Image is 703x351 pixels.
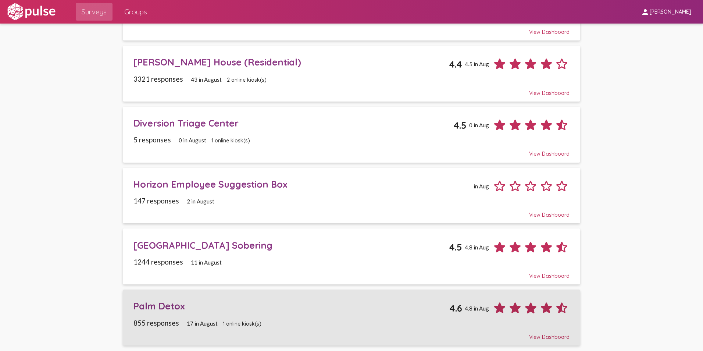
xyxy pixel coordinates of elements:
span: 2 in August [187,198,214,205]
span: Surveys [82,5,107,18]
span: 1244 responses [133,258,183,266]
a: Diversion Triage Center4.50 in Aug5 responses0 in August1 online kiosk(s)View Dashboard [123,107,580,163]
a: [GEOGRAPHIC_DATA] Sobering4.54.8 in Aug1244 responses11 in AugustView Dashboard [123,228,580,284]
span: in Aug [474,183,489,189]
span: 4.5 [449,241,462,253]
a: [PERSON_NAME] House (Residential)4.44.5 in Aug3321 responses43 in August2 online kiosk(s)View Das... [123,46,580,102]
span: 1 online kiosk(s) [223,320,261,327]
span: 0 in Aug [469,122,489,128]
span: 0 in August [179,137,206,143]
img: white-logo.svg [6,3,57,21]
span: 11 in August [191,259,222,266]
span: 147 responses [133,196,179,205]
span: 1 online kiosk(s) [211,137,250,144]
div: View Dashboard [133,266,570,279]
span: 4.4 [449,58,462,70]
span: 4.5 [453,120,467,131]
span: 17 in August [187,320,218,327]
mat-icon: person [641,8,650,17]
div: [GEOGRAPHIC_DATA] Sobering [133,240,449,251]
div: Palm Detox [133,300,450,312]
span: 4.8 in Aug [465,305,489,312]
div: View Dashboard [133,327,570,340]
div: View Dashboard [133,83,570,96]
div: View Dashboard [133,205,570,218]
span: [PERSON_NAME] [650,9,691,15]
span: 3321 responses [133,75,183,83]
div: View Dashboard [133,144,570,157]
span: 855 responses [133,319,179,327]
a: Surveys [76,3,113,21]
a: Horizon Employee Suggestion Boxin Aug147 responses2 in AugustView Dashboard [123,168,580,224]
span: 2 online kiosk(s) [227,77,267,83]
div: View Dashboard [133,22,570,35]
a: Palm Detox4.64.8 in Aug855 responses17 in August1 online kiosk(s)View Dashboard [123,290,580,345]
span: 5 responses [133,135,171,144]
span: 4.6 [449,302,462,314]
a: Groups [118,3,153,21]
button: [PERSON_NAME] [635,5,697,18]
span: 43 in August [191,76,222,83]
span: Groups [124,5,147,18]
div: [PERSON_NAME] House (Residential) [133,56,449,68]
span: 4.8 in Aug [465,244,489,251]
div: Diversion Triage Center [133,117,454,129]
div: Horizon Employee Suggestion Box [133,178,471,190]
span: 4.5 in Aug [465,61,489,67]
